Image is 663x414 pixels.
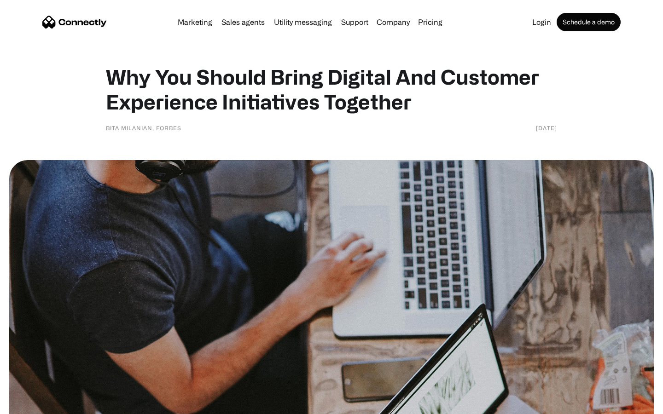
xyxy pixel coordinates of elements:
[174,18,216,26] a: Marketing
[536,123,557,132] div: [DATE]
[557,13,621,31] a: Schedule a demo
[529,18,555,26] a: Login
[218,18,268,26] a: Sales agents
[106,123,181,132] div: Bita Milanian, Forbes
[106,64,557,114] h1: Why You Should Bring Digital And Customer Experience Initiatives Together
[377,16,410,29] div: Company
[270,18,336,26] a: Utility messaging
[414,18,446,26] a: Pricing
[9,398,55,411] aside: Language selected: English
[337,18,372,26] a: Support
[18,398,55,411] ul: Language list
